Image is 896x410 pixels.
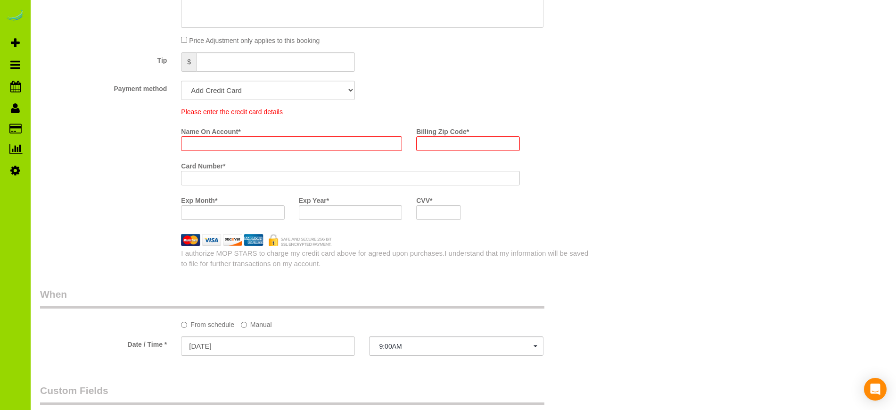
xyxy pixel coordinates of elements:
[416,192,432,205] label: CVV
[181,317,234,329] label: From schedule
[174,234,338,246] img: credit cards
[379,343,533,350] span: 9:00AM
[174,107,526,117] div: Please enter the credit card details
[181,124,240,136] label: Name On Account
[181,192,217,205] label: Exp Month
[241,322,247,328] input: Manual
[299,192,329,205] label: Exp Year
[6,9,25,23] img: Automaid Logo
[40,287,544,309] legend: When
[181,158,225,171] label: Card Number
[174,248,597,268] div: I authorize MOP STARS to charge my credit card above for agreed upon purchases.
[33,52,174,65] label: Tip
[241,317,272,329] label: Manual
[33,81,174,93] label: Payment method
[864,378,887,401] div: Open Intercom Messenger
[33,336,174,349] label: Date / Time *
[40,384,544,405] legend: Custom Fields
[181,249,588,267] span: I understand that my information will be saved to file for further transactions on my account.
[181,52,197,72] span: $
[181,336,355,356] input: MM/DD/YYYY
[416,124,469,136] label: Billing Zip Code
[189,37,320,44] span: Price Adjustment only applies to this booking
[181,322,187,328] input: From schedule
[369,336,543,356] button: 9:00AM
